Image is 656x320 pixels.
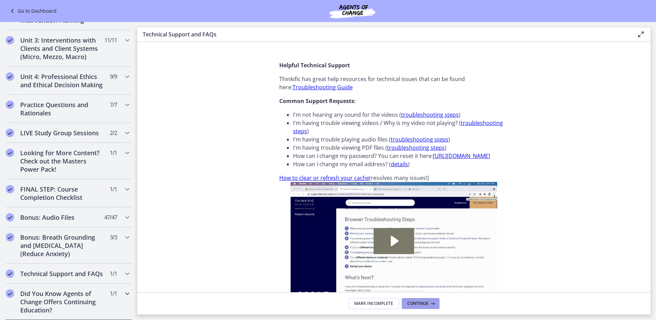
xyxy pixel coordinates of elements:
h2: Practice Questions and Rationales [20,101,104,117]
h2: Bonus: Audio Files [20,213,104,221]
span: 2 / 2 [110,129,117,137]
strong: Helpful Technical Support [279,61,350,69]
h2: Bonus: Breath Grounding and [MEDICAL_DATA] (Reduce Anxiety) [20,233,104,258]
p: Thinkific has great help resources for technical issues that can be found here: [279,75,508,91]
a: troubleshooting steps [387,144,445,151]
h3: Technical Support and FAQs [143,30,626,38]
span: 3 / 3 [110,233,117,241]
button: Play Video: c2vc7gtgqj4mguj7ic2g.mp4 [94,46,134,72]
h2: LIVE Study Group Sessions [20,129,104,137]
button: Continue [402,298,440,309]
h2: Unit 3: Interventions with Clients and Client Systems (Micro, Mezzo, Macro) [20,36,104,61]
button: Mark Incomplete [348,298,399,309]
span: 9 / 9 [110,72,117,81]
button: Mute [179,118,192,129]
div: (resolves many issues!) [279,61,508,182]
span: 1 / 1 [110,149,117,157]
li: How can I change my password? You can reset it here: [293,152,508,160]
span: 7 / 7 [110,101,117,109]
i: Completed [6,72,14,81]
h2: Looking for More Content? Check out the Masters Power Pack! [20,149,104,173]
span: 1 / 1 [110,270,117,278]
a: Troubleshooting Guide [293,83,353,91]
img: Agents of Change [311,3,394,19]
strong: Common Support Requests: [279,97,356,105]
h2: FINAL STEP: Course Completion Checklist [20,185,104,202]
i: Completed [6,270,14,278]
li: I'm having trouble playing audio files ( ) [293,135,508,144]
a: Go to Dashboard [8,7,57,15]
li: I'm not hearing any sound for the videos ( ) [293,111,508,119]
span: 47 / 47 [104,213,117,221]
i: Completed [6,36,14,44]
li: How can I change my email address? ( ) [293,160,508,168]
li: I'm having trouble viewing PDF files ( ) [293,144,508,152]
h2: Technical Support and FAQs [20,270,104,278]
i: Completed [6,233,14,241]
i: Completed [6,289,14,298]
i: Completed [6,185,14,193]
button: Fullscreen [205,118,218,129]
span: Mark Incomplete [354,301,393,306]
li: I'm having trouble viewing videos / Why is my video not playing? ( ) [293,119,508,135]
span: 11 / 11 [104,36,117,44]
a: details [391,160,408,168]
h2: Did You Know Agents of Change Offers Continuing Education? [20,289,104,314]
button: Show settings menu [192,118,205,129]
button: Play Video [11,118,24,129]
h2: Unit 4: Professional Ethics and Ethical Decision Making [20,72,104,89]
a: [URL][DOMAIN_NAME] [433,152,490,160]
a: troubleshooting steps [401,111,459,118]
span: 1 / 1 [110,185,117,193]
i: Completed [6,213,14,221]
i: Completed [6,149,14,157]
a: troubleshooting steps [391,136,448,143]
i: Completed [6,101,14,109]
span: Continue [407,301,429,306]
div: Playbar [39,118,175,129]
span: 1 / 1 [110,289,117,298]
a: How to clear or refresh your cache [279,174,369,182]
i: Completed [6,129,14,137]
